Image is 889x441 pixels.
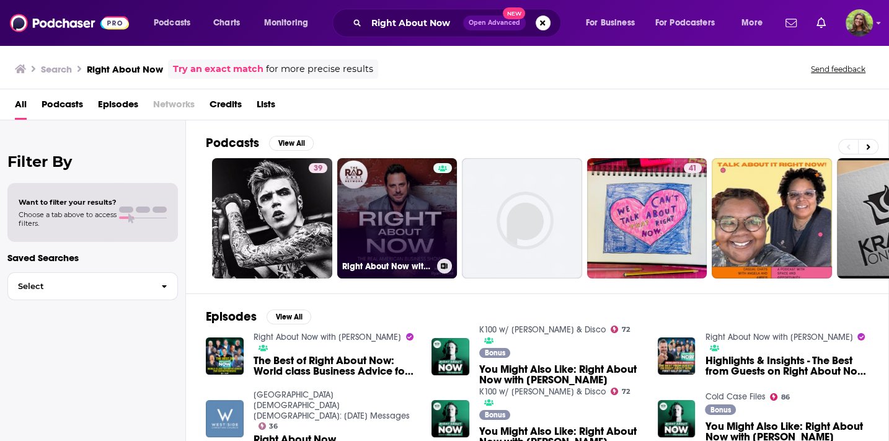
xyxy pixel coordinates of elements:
[206,400,244,438] img: Right About Now
[733,13,778,33] button: open menu
[267,310,311,324] button: View All
[15,94,27,120] a: All
[257,94,275,120] a: Lists
[741,14,763,32] span: More
[781,394,790,400] span: 86
[206,135,314,151] a: PodcastsView All
[647,13,733,33] button: open menu
[212,158,332,278] a: 39
[611,388,630,395] a: 72
[7,153,178,171] h2: Filter By
[255,13,324,33] button: open menu
[781,12,802,33] a: Show notifications dropdown
[342,261,432,272] h3: Right About Now with [PERSON_NAME]
[812,12,831,33] a: Show notifications dropdown
[205,13,247,33] a: Charts
[463,16,526,30] button: Open AdvancedNew
[846,9,873,37] button: Show profile menu
[586,14,635,32] span: For Business
[846,9,873,37] span: Logged in as reagan34226
[770,393,790,401] a: 86
[206,309,257,324] h2: Episodes
[259,422,278,430] a: 36
[153,94,195,120] span: Networks
[611,326,630,333] a: 72
[254,390,410,421] a: West Side Christian Church: Sunday Messages
[344,9,573,37] div: Search podcasts, credits, & more...
[705,391,765,402] a: Cold Case Files
[264,14,308,32] span: Monitoring
[210,94,242,120] a: Credits
[254,332,401,342] a: Right About Now with Ryan Alford
[658,400,696,438] img: You Might Also Like: Right About Now with Ryan Alford
[658,337,696,375] img: Highlights & Insights - The Best from Guests on Right About Now First Half of 2024
[173,62,263,76] a: Try an exact match
[431,338,469,376] img: You Might Also Like: Right About Now with Ryan Alford
[705,332,852,342] a: Right About Now with Ryan Alford
[206,309,311,324] a: EpisodesView All
[254,355,417,376] a: The Best of Right About Now: World class Business Advice for Entrepreneurs
[7,272,178,300] button: Select
[431,400,469,438] img: You Might Also Like: Right About Now with Ryan Alford
[41,63,72,75] h3: Search
[8,282,151,290] span: Select
[366,13,463,33] input: Search podcasts, credits, & more...
[655,14,715,32] span: For Podcasters
[309,163,327,173] a: 39
[206,135,259,151] h2: Podcasts
[269,424,278,429] span: 36
[587,158,707,278] a: 41
[710,406,731,414] span: Bonus
[485,349,505,357] span: Bonus
[479,386,606,397] a: K100 w/ Konnan & Disco
[689,163,697,175] span: 41
[87,63,163,75] h3: Right About Now
[705,355,869,376] a: Highlights & Insights - The Best from Guests on Right About Now First Half of 2024
[266,62,373,76] span: for more precise results
[314,163,322,175] span: 39
[485,411,505,419] span: Bonus
[503,7,525,19] span: New
[807,64,869,74] button: Send feedback
[19,210,117,228] span: Choose a tab above to access filters.
[846,9,873,37] img: User Profile
[269,136,314,151] button: View All
[469,20,520,26] span: Open Advanced
[10,11,129,35] img: Podchaser - Follow, Share and Rate Podcasts
[145,13,206,33] button: open menu
[154,14,190,32] span: Podcasts
[19,198,117,207] span: Want to filter your results?
[206,337,244,375] img: The Best of Right About Now: World class Business Advice for Entrepreneurs
[622,327,630,332] span: 72
[684,163,702,173] a: 41
[622,389,630,394] span: 72
[479,324,606,335] a: K100 w/ Konnan & Disco
[7,252,178,264] p: Saved Searches
[479,364,643,385] span: You Might Also Like: Right About Now with [PERSON_NAME]
[479,364,643,385] a: You Might Also Like: Right About Now with Ryan Alford
[577,13,650,33] button: open menu
[337,158,458,278] a: Right About Now with [PERSON_NAME]
[98,94,138,120] a: Episodes
[213,14,240,32] span: Charts
[42,94,83,120] a: Podcasts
